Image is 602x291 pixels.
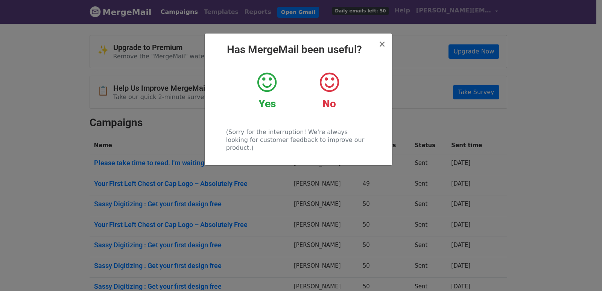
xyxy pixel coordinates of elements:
span: × [378,39,386,49]
strong: No [322,98,336,110]
strong: Yes [258,98,276,110]
a: Yes [242,71,292,110]
button: Close [378,40,386,49]
p: (Sorry for the interruption! We're always looking for customer feedback to improve our product.) [226,128,370,152]
iframe: Chat Widget [564,255,602,291]
a: No [304,71,354,110]
h2: Has MergeMail been useful? [211,43,386,56]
